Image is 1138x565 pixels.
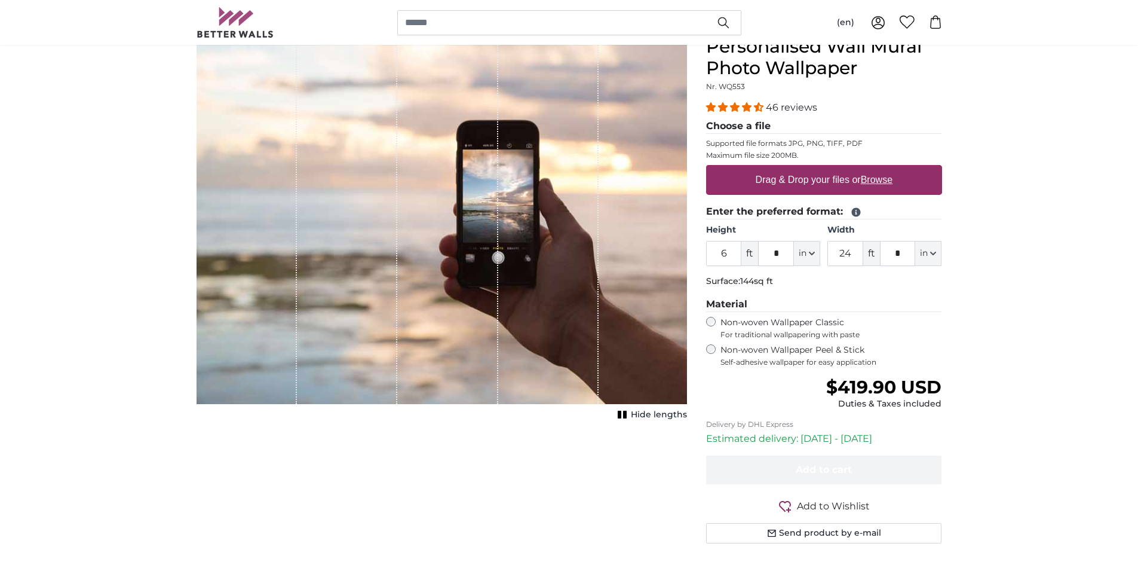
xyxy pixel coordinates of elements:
button: Add to Wishlist [706,499,942,514]
span: Add to Wishlist [797,499,870,514]
label: Non-woven Wallpaper Classic [720,317,942,340]
legend: Enter the preferred format: [706,204,942,219]
div: Duties & Taxes included [826,398,941,410]
span: Hide lengths [631,409,687,421]
label: Drag & Drop your files or [750,168,897,192]
button: (en) [827,12,864,33]
button: Send product by e-mail [706,523,942,543]
div: 1 of 1 [197,36,687,423]
span: ft [741,241,758,266]
u: Browse [861,175,892,185]
p: Maximum file size 200MB. [706,151,942,160]
label: Non-woven Wallpaper Peel & Stick [720,344,942,367]
p: Delivery by DHL Express [706,420,942,429]
span: Add to cart [796,464,852,475]
button: in [794,241,820,266]
span: in [799,248,806,259]
legend: Choose a file [706,119,942,134]
span: $419.90 USD [826,376,941,398]
span: 144sq ft [740,276,773,286]
button: in [915,241,941,266]
img: Betterwalls [197,7,274,38]
h1: Personalised Wall Mural Photo Wallpaper [706,36,942,79]
span: ft [863,241,880,266]
span: For traditional wallpapering with paste [720,330,942,340]
p: Surface: [706,276,942,288]
span: Self-adhesive wallpaper for easy application [720,358,942,367]
p: Estimated delivery: [DATE] - [DATE] [706,432,942,446]
span: 4.37 stars [706,102,766,113]
label: Height [706,224,820,236]
button: Add to cart [706,456,942,484]
span: in [920,248,928,259]
label: Width [827,224,941,236]
span: Nr. WQ553 [706,82,745,91]
span: 46 reviews [766,102,817,113]
p: Supported file formats JPG, PNG, TIFF, PDF [706,139,942,148]
button: Hide lengths [614,407,687,423]
legend: Material [706,297,942,312]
